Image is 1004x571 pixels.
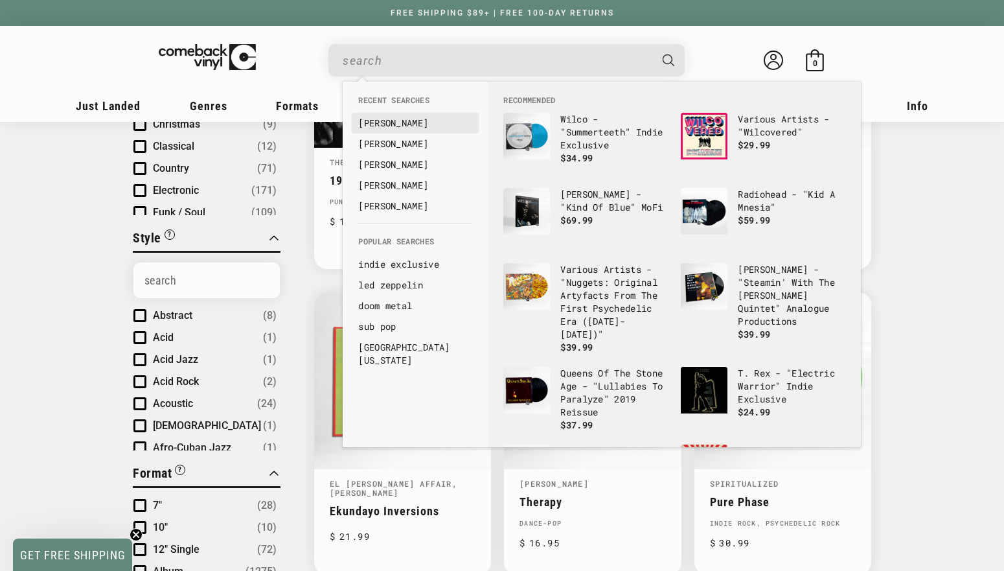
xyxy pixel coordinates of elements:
[352,236,479,254] li: Popular Searches
[251,183,277,198] span: Number of products: (171)
[330,478,457,498] a: , [PERSON_NAME]
[503,445,550,491] img: The Beatles - "1"
[343,47,650,74] input: When autocomplete results are available use up and down arrows to review and enter to select
[263,374,277,390] span: Number of products: (2)
[358,158,472,171] a: [PERSON_NAME]
[560,445,668,458] p: The Beatles - "1"
[153,206,205,218] span: Funk / Soul
[257,542,277,557] span: Number of products: (72)
[352,316,479,337] li: default_suggestions: sub pop
[352,113,479,134] li: recent_searches: taylor swift
[503,113,668,175] a: Wilco - "Summerteeth" Indie Exclusive Wilco - "Summerteeth" Indie Exclusive $34.99
[738,188,845,214] p: Radiohead - "Kid A Mnesia"
[153,309,192,321] span: Abstract
[352,95,479,113] li: Recent Searches
[674,257,852,347] li: default_products: Miles Davis - "Steamin' With The Miles Davis Quintet" Analogue Productions
[738,139,770,151] span: $29.99
[681,188,845,250] a: Radiohead - "Kid A Mnesia" Radiohead - "Kid A Mnesia" $59.99
[133,228,175,251] button: Filter by Style
[130,528,143,541] button: Close teaser
[343,223,488,377] div: Popular Searches
[153,162,189,174] span: Country
[652,44,687,76] button: Search
[153,184,199,196] span: Electronic
[330,174,475,187] a: 1982
[330,157,383,167] a: The Living
[560,188,668,214] p: [PERSON_NAME] - "Kind Of Blue" MoFi
[674,360,852,436] li: default_products: T. Rex - "Electric Warrior" Indie Exclusive
[503,445,668,507] a: The Beatles - "1" The Beatles - "1"
[738,406,770,418] span: $24.99
[378,8,627,17] a: FREE SHIPPING $89+ | FREE 100-DAY RETURNS
[560,214,593,226] span: $69.99
[681,188,727,235] img: Radiohead - "Kid A Mnesia"
[681,367,727,414] img: T. Rex - "Electric Warrior" Indie Exclusive
[153,499,162,511] span: 7"
[153,140,194,152] span: Classical
[352,134,479,154] li: recent_searches: noah kahan
[681,445,727,491] img: Incubus - "Light Grenades" Regular
[488,82,861,447] div: Recommended
[352,196,479,216] li: recent_searches: zach bryan
[133,463,185,486] button: Filter by Format
[358,341,472,367] a: [GEOGRAPHIC_DATA][US_STATE]
[738,445,845,471] p: Incubus - "Light Grenades" Regular
[133,465,172,481] span: Format
[263,330,277,345] span: Number of products: (1)
[560,367,668,419] p: Queens Of The Stone Age - "Lullabies To Paralyze" 2019 Reissue
[503,188,668,250] a: Miles Davis - "Kind Of Blue" MoFi [PERSON_NAME] - "Kind Of Blue" MoFi $69.99
[153,441,231,454] span: Afro-Cuban Jazz
[153,521,168,533] span: 10"
[133,262,280,298] input: Search Options
[560,341,593,353] span: $39.99
[153,118,200,130] span: Christmas
[153,353,198,366] span: Acid Jazz
[503,113,550,159] img: Wilco - "Summerteeth" Indie Exclusive
[257,139,277,154] span: Number of products: (12)
[328,44,685,76] div: Search
[497,360,674,438] li: default_products: Queens Of The Stone Age - "Lullabies To Paralyze" 2019 Reissue
[681,113,727,159] img: Various Artists - "Wilcovered"
[503,367,668,432] a: Queens Of The Stone Age - "Lullabies To Paralyze" 2019 Reissue Queens Of The Stone Age - "Lullabi...
[497,95,852,106] li: Recommended
[13,539,132,571] div: GET FREE SHIPPINGClose teaser
[263,352,277,367] span: Number of products: (1)
[519,495,665,509] a: Therapy
[352,337,479,371] li: default_suggestions: hotel california
[358,117,472,130] a: [PERSON_NAME]
[503,367,550,414] img: Queens Of The Stone Age - "Lullabies To Paralyze" 2019 Reissue
[681,367,845,429] a: T. Rex - "Electric Warrior" Indie Exclusive T. Rex - "Electric Warrior" Indie Exclusive $24.99
[276,99,319,113] span: Formats
[343,82,488,223] div: Recent Searches
[497,106,674,181] li: default_products: Wilco - "Summerteeth" Indie Exclusive
[560,263,668,341] p: Various Artists - "Nuggets: Original Artyfacts From The First Psychedelic Era ([DATE]-[DATE])"
[352,254,479,275] li: default_suggestions: indie exclusive
[20,548,126,562] span: GET FREE SHIPPING
[738,328,770,340] span: $39.99
[153,397,193,410] span: Acoustic
[519,478,589,489] a: [PERSON_NAME]
[358,299,472,312] a: doom metal
[352,275,479,296] li: default_suggestions: led zeppelin
[674,106,852,181] li: default_products: Various Artists - "Wilcovered"
[257,498,277,513] span: Number of products: (28)
[358,200,472,213] a: [PERSON_NAME]
[497,257,674,360] li: default_products: Various Artists - "Nuggets: Original Artyfacts From The First Psychedelic Era (...
[503,263,550,310] img: Various Artists - "Nuggets: Original Artyfacts From The First Psychedelic Era (1965-1968)"
[358,320,472,333] a: sub pop
[352,175,479,196] li: recent_searches: vance joy
[263,308,277,323] span: Number of products: (8)
[358,258,472,271] a: indie exclusive
[674,181,852,257] li: default_products: Radiohead - "Kid A Mnesia"
[503,263,668,354] a: Various Artists - "Nuggets: Original Artyfacts From The First Psychedelic Era (1965-1968)" Variou...
[133,230,161,246] span: Style
[352,154,479,175] li: recent_searches: lana del rey
[257,396,277,412] span: Number of products: (24)
[330,478,452,489] a: El [PERSON_NAME] Affair
[813,58,817,68] span: 0
[257,520,277,535] span: Number of products: (10)
[358,279,472,292] a: led zeppelin
[358,137,472,150] a: [PERSON_NAME]
[76,99,141,113] span: Just Landed
[681,113,845,175] a: Various Artists - "Wilcovered" Various Artists - "Wilcovered" $29.99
